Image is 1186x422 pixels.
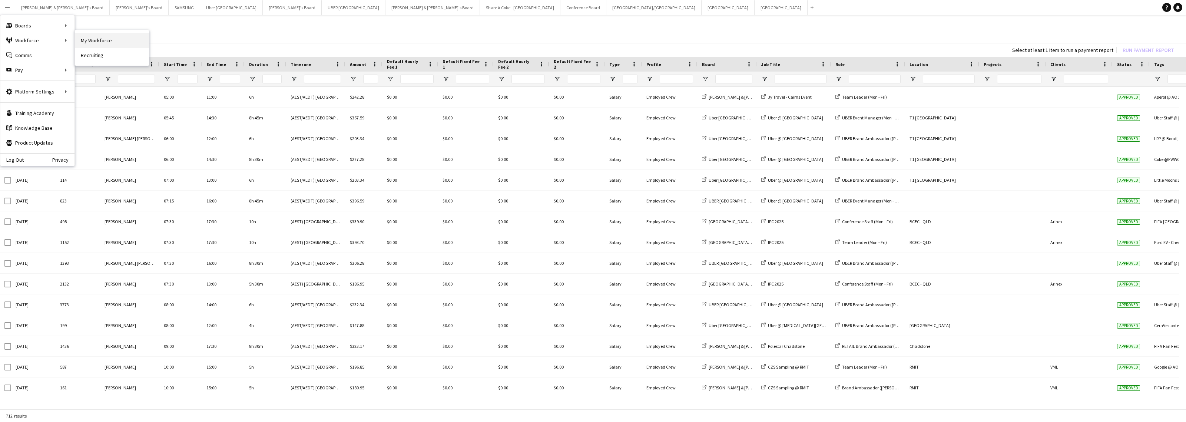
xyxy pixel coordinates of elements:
span: Jy Travel - Cairns Event [768,94,812,100]
button: Open Filter Menu [443,76,449,82]
span: IPC 2025 [768,281,784,287]
div: $0.00 [438,274,494,294]
div: 6h [245,87,286,107]
button: Open Filter Menu [984,76,990,82]
div: 8h 45m [245,108,286,128]
div: Employed Crew [642,315,698,336]
div: 13:00 [202,170,245,190]
div: 8h 30m [245,149,286,169]
div: 13:00 [202,274,245,294]
div: $0.00 [549,232,605,253]
button: [PERSON_NAME] & [PERSON_NAME]'s Board [15,0,110,15]
div: 10h [245,232,286,253]
div: 07:30 [159,211,202,232]
span: [PERSON_NAME] & [PERSON_NAME]'s Board [709,343,791,349]
div: $0.00 [549,294,605,315]
div: 05:45 [159,108,202,128]
button: [GEOGRAPHIC_DATA] [755,0,808,15]
div: $0.00 [494,87,549,107]
div: 199 [56,315,100,336]
div: 15:00 [202,357,245,377]
span: UBER Event Manager (Mon - Fri) [842,198,901,204]
div: [DATE] [11,211,56,232]
button: Open Filter Menu [554,76,560,82]
div: [DATE] [11,357,56,377]
div: 06:00 [159,128,202,149]
div: Salary [605,149,642,169]
button: Open Filter Menu [249,76,256,82]
div: 07:30 [159,274,202,294]
div: $0.00 [549,191,605,211]
a: Conference Staff (Mon - Fri) [835,219,893,224]
input: Default Fixed Fee 2 Filter Input [567,75,600,83]
input: Default Fixed Fee 1 Filter Input [456,75,489,83]
div: Employed Crew [642,87,698,107]
div: 8h 30m [245,336,286,356]
div: (AEST/AEDT) [GEOGRAPHIC_DATA] [286,149,345,169]
div: 114 [56,170,100,190]
span: Conference Staff (Mon - Fri) [842,281,893,287]
div: $0.00 [549,253,605,273]
a: Knowledge Base [0,121,74,135]
button: SAMSUNG [169,0,200,15]
div: [DATE] [11,315,56,336]
div: $0.00 [494,336,549,356]
a: UBER Event Manager (Mon - Fri) [835,115,901,121]
span: Uber [GEOGRAPHIC_DATA] [709,323,759,328]
a: Uber @ [GEOGRAPHIC_DATA] [761,198,823,204]
button: Open Filter Menu [291,76,297,82]
div: BCEC - QLD [905,232,979,253]
div: (AEST/AEDT) [GEOGRAPHIC_DATA] [286,128,345,149]
div: Salary [605,253,642,273]
a: IPC 2025 [761,281,784,287]
div: Employed Crew [642,253,698,273]
div: 07:30 [159,232,202,253]
button: Open Filter Menu [910,76,916,82]
div: Salary [605,294,642,315]
div: Salary [605,211,642,232]
button: [PERSON_NAME]'s Board [110,0,169,15]
a: Conference Staff (Mon - Fri) [835,281,893,287]
span: IPC 2025 [768,219,784,224]
button: Open Filter Menu [105,76,111,82]
div: $0.00 [382,191,438,211]
a: Uber @ [GEOGRAPHIC_DATA] [761,115,823,121]
div: 17:30 [202,232,245,253]
a: Privacy [52,157,74,163]
a: RETAIL Brand Ambassador (Mon - Fri) [835,343,912,349]
a: Jy Travel - Cairns Event [761,94,812,100]
div: 08:00 [159,315,202,336]
div: $0.00 [438,294,494,315]
span: Team Leader (Mon - Fri) [842,240,887,245]
a: My Workforce [75,33,149,48]
div: $0.00 [438,108,494,128]
span: UBER Brand Ambassador ([PERSON_NAME]) [842,323,925,328]
div: $0.00 [549,211,605,232]
a: Uber [GEOGRAPHIC_DATA] [702,156,759,162]
button: Conference Board [560,0,606,15]
div: 1152 [56,232,100,253]
div: 05:00 [159,87,202,107]
div: [DATE] [11,191,56,211]
div: $0.00 [382,149,438,169]
div: $0.00 [382,294,438,315]
a: [GEOGRAPHIC_DATA]/[GEOGRAPHIC_DATA] [702,281,792,287]
div: (AEST/AEDT) [GEOGRAPHIC_DATA] [286,87,345,107]
div: Chadstone [905,336,979,356]
div: $0.00 [494,149,549,169]
input: Timezone Filter Input [304,75,341,83]
div: (AEST) [GEOGRAPHIC_DATA] [286,274,345,294]
button: Open Filter Menu [761,76,768,82]
div: $0.00 [494,191,549,211]
div: (AEST/AEDT) [GEOGRAPHIC_DATA] [286,294,345,315]
a: UBER [GEOGRAPHIC_DATA] [702,198,760,204]
div: 09:00 [159,336,202,356]
a: Uber @ [GEOGRAPHIC_DATA] [761,302,823,307]
button: Open Filter Menu [387,76,394,82]
a: [GEOGRAPHIC_DATA]/[GEOGRAPHIC_DATA] [702,219,792,224]
div: 587 [56,357,100,377]
div: $0.00 [438,232,494,253]
a: UBER Event Manager (Mon - Fri) [835,198,901,204]
input: Default Hourly Fee 2 Filter Input [511,75,545,83]
a: UBER [GEOGRAPHIC_DATA] [702,260,760,266]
